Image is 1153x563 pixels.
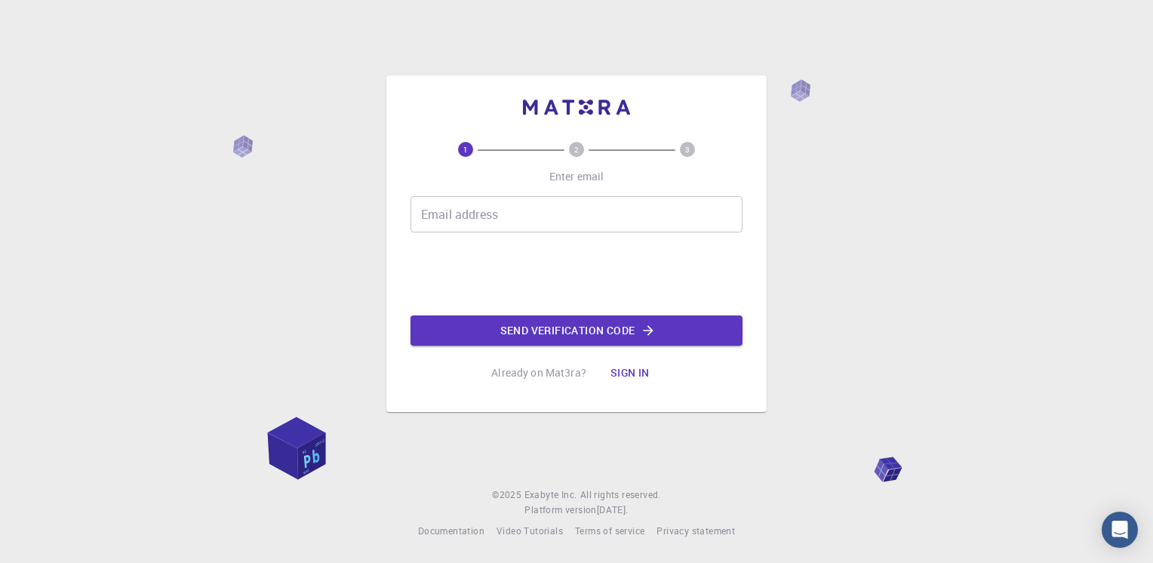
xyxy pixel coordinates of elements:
span: Privacy statement [656,525,735,537]
button: Send verification code [410,315,743,346]
p: Enter email [549,169,604,184]
span: Platform version [524,503,596,518]
a: Documentation [418,524,484,539]
span: Terms of service [575,525,644,537]
text: 3 [685,144,690,155]
p: Already on Mat3ra? [491,365,586,380]
a: Privacy statement [656,524,735,539]
a: Terms of service [575,524,644,539]
span: All rights reserved. [580,488,661,503]
span: Exabyte Inc. [524,488,577,500]
div: Open Intercom Messenger [1102,512,1138,548]
iframe: reCAPTCHA [462,245,691,303]
a: Exabyte Inc. [524,488,577,503]
span: © 2025 [492,488,524,503]
text: 2 [574,144,579,155]
button: Sign in [598,358,662,388]
span: Video Tutorials [497,525,563,537]
a: Video Tutorials [497,524,563,539]
text: 1 [463,144,468,155]
span: Documentation [418,525,484,537]
span: [DATE] . [597,503,629,515]
a: [DATE]. [597,503,629,518]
